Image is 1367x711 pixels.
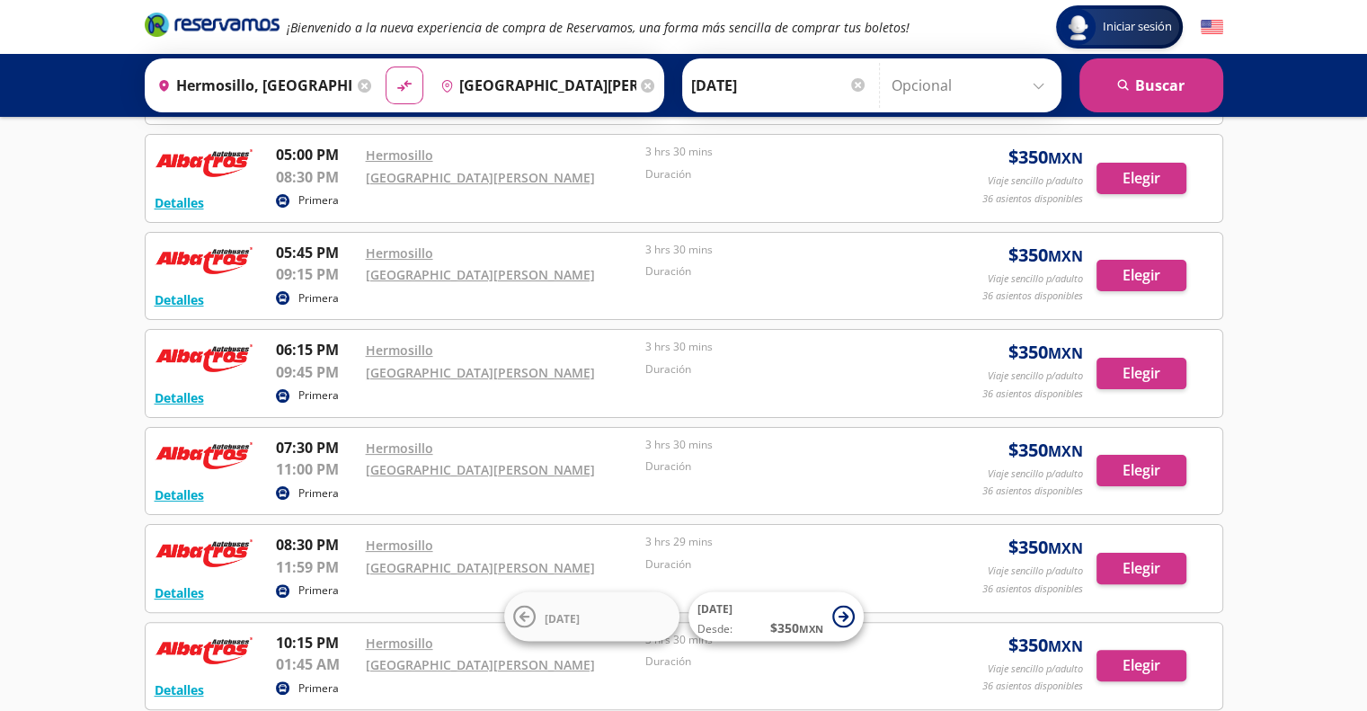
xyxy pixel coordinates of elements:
small: MXN [799,622,823,635]
p: 11:59 PM [276,556,357,578]
button: Detalles [155,680,204,699]
img: RESERVAMOS [155,144,253,180]
input: Opcional [892,63,1052,108]
a: Brand Logo [145,11,280,43]
p: Duración [645,458,917,475]
small: MXN [1048,343,1083,363]
p: 10:15 PM [276,632,357,653]
a: Hermosillo [366,440,433,457]
button: Buscar [1079,58,1223,112]
p: Primera [298,680,339,697]
a: Hermosillo [366,537,433,554]
a: Hermosillo [366,147,433,164]
span: $ 350 [1008,534,1083,561]
p: Primera [298,290,339,307]
span: $ 350 [1008,242,1083,269]
p: 09:15 PM [276,263,357,285]
a: [GEOGRAPHIC_DATA][PERSON_NAME] [366,169,595,186]
p: Viaje sencillo p/adulto [988,369,1083,384]
p: 36 asientos disponibles [982,387,1083,402]
p: Viaje sencillo p/adulto [988,564,1083,579]
a: [GEOGRAPHIC_DATA][PERSON_NAME] [366,656,595,673]
p: Primera [298,485,339,502]
button: Detalles [155,290,204,309]
a: Hermosillo [366,244,433,262]
img: RESERVAMOS [155,242,253,278]
p: 3 hrs 29 mins [645,534,917,550]
button: Elegir [1096,163,1186,194]
p: 36 asientos disponibles [982,484,1083,499]
p: 36 asientos disponibles [982,679,1083,694]
i: Brand Logo [145,11,280,38]
button: English [1201,16,1223,39]
p: Viaje sencillo p/adulto [988,173,1083,189]
span: [DATE] [545,610,580,626]
img: RESERVAMOS [155,632,253,668]
img: RESERVAMOS [155,437,253,473]
p: Duración [645,361,917,378]
p: 3 hrs 30 mins [645,242,917,258]
a: Hermosillo [366,635,433,652]
input: Elegir Fecha [691,63,867,108]
img: RESERVAMOS [155,534,253,570]
p: Duración [645,556,917,573]
small: MXN [1048,148,1083,168]
input: Buscar Origen [150,63,353,108]
input: Buscar Destino [433,63,636,108]
p: Primera [298,387,339,404]
p: Primera [298,192,339,209]
small: MXN [1048,441,1083,461]
p: 36 asientos disponibles [982,191,1083,207]
a: [GEOGRAPHIC_DATA][PERSON_NAME] [366,461,595,478]
button: [DATE]Desde:$350MXN [688,592,864,642]
p: Viaje sencillo p/adulto [988,271,1083,287]
a: [GEOGRAPHIC_DATA][PERSON_NAME] [366,364,595,381]
span: $ 350 [770,618,823,637]
button: [DATE] [504,592,679,642]
small: MXN [1048,636,1083,656]
button: Detalles [155,193,204,212]
span: [DATE] [697,601,732,617]
p: 3 hrs 30 mins [645,437,917,453]
span: $ 350 [1008,339,1083,366]
button: Detalles [155,583,204,602]
p: 05:00 PM [276,144,357,165]
button: Detalles [155,485,204,504]
p: 36 asientos disponibles [982,289,1083,304]
p: Duración [645,653,917,670]
p: 3 hrs 30 mins [645,339,917,355]
button: Elegir [1096,358,1186,389]
p: 08:30 PM [276,534,357,555]
span: $ 350 [1008,632,1083,659]
p: Primera [298,582,339,599]
p: Duración [645,263,917,280]
p: 06:15 PM [276,339,357,360]
small: MXN [1048,246,1083,266]
p: 11:00 PM [276,458,357,480]
em: ¡Bienvenido a la nueva experiencia de compra de Reservamos, una forma más sencilla de comprar tus... [287,19,910,36]
span: Iniciar sesión [1096,18,1179,36]
p: Duración [645,166,917,182]
p: Viaje sencillo p/adulto [988,467,1083,482]
img: RESERVAMOS [155,339,253,375]
p: 36 asientos disponibles [982,582,1083,597]
a: [GEOGRAPHIC_DATA][PERSON_NAME] [366,266,595,283]
span: $ 350 [1008,437,1083,464]
button: Elegir [1096,650,1186,681]
p: 07:30 PM [276,437,357,458]
p: 3 hrs 30 mins [645,144,917,160]
iframe: Messagebird Livechat Widget [1263,607,1349,693]
p: 09:45 PM [276,361,357,383]
button: Elegir [1096,553,1186,584]
p: 05:45 PM [276,242,357,263]
p: 01:45 AM [276,653,357,675]
button: Elegir [1096,455,1186,486]
span: Desde: [697,621,732,637]
button: Elegir [1096,260,1186,291]
p: Viaje sencillo p/adulto [988,662,1083,677]
a: Hermosillo [366,342,433,359]
a: [GEOGRAPHIC_DATA][PERSON_NAME] [366,559,595,576]
button: Detalles [155,388,204,407]
small: MXN [1048,538,1083,558]
p: 08:30 PM [276,166,357,188]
